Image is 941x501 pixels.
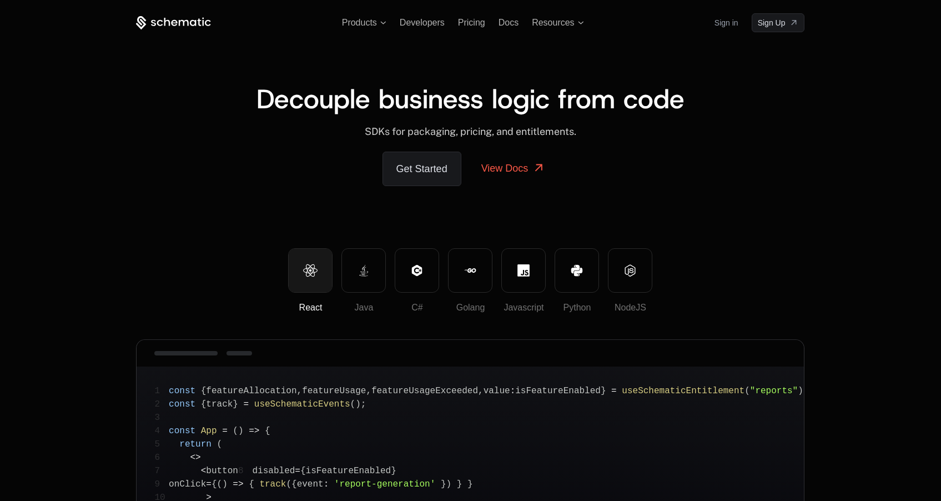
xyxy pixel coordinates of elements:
[206,399,233,409] span: track
[169,386,195,396] span: const
[206,479,212,489] span: =
[169,426,195,436] span: const
[448,248,492,293] button: Golang
[190,453,196,463] span: <
[395,248,439,293] button: C#
[195,453,201,463] span: >
[217,479,223,489] span: (
[233,399,238,409] span: }
[478,386,484,396] span: ,
[714,14,738,32] a: Sign in
[297,386,303,396] span: ,
[201,426,217,436] span: App
[361,399,366,409] span: ;
[449,301,492,314] div: Golang
[457,479,462,489] span: }
[254,399,350,409] span: useSchematicEvents
[201,386,207,396] span: {
[295,466,300,476] span: =
[342,301,385,314] div: Java
[222,426,228,436] span: =
[391,466,396,476] span: }
[249,426,259,436] span: =>
[233,479,243,489] span: =>
[608,301,652,314] div: NodeJS
[555,301,598,314] div: Python
[154,424,169,438] span: 4
[400,18,445,27] a: Developers
[302,386,366,396] span: featureUsage
[608,248,652,293] button: NodeJS
[222,479,228,489] span: )
[468,152,559,185] a: View Docs
[803,386,809,396] span: ;
[265,426,270,436] span: {
[334,479,435,489] span: 'report-generation'
[169,399,195,409] span: const
[350,399,356,409] span: (
[555,248,599,293] button: Python
[300,466,306,476] span: {
[342,18,377,28] span: Products
[154,411,169,424] span: 3
[238,426,244,436] span: )
[154,451,169,464] span: 6
[371,386,478,396] span: featureUsageExceeded
[288,248,333,293] button: React
[179,439,212,449] span: return
[366,386,371,396] span: ,
[244,399,249,409] span: =
[752,13,805,32] a: [object Object]
[217,439,223,449] span: (
[212,479,217,489] span: {
[169,479,206,489] span: onClick
[233,426,238,436] span: (
[154,464,169,478] span: 7
[297,479,324,489] span: event
[324,479,329,489] span: :
[206,386,296,396] span: featureAllocation
[154,478,169,491] span: 9
[515,386,601,396] span: isFeatureEnabled
[291,479,297,489] span: {
[286,479,291,489] span: (
[484,386,510,396] span: value
[510,386,516,396] span: :
[499,18,519,27] a: Docs
[383,152,461,186] a: Get Started
[238,464,253,478] span: 8
[365,126,576,137] span: SDKs for packaging, pricing, and entitlements.
[201,466,207,476] span: <
[341,248,386,293] button: Java
[259,479,286,489] span: track
[355,399,361,409] span: )
[256,81,685,117] span: Decouple business logic from code
[750,386,798,396] span: "reports"
[532,18,574,28] span: Resources
[446,479,452,489] span: )
[502,301,545,314] div: Javascript
[501,248,546,293] button: Javascript
[253,466,295,476] span: disabled
[458,18,485,27] a: Pricing
[289,301,332,314] div: React
[798,386,803,396] span: )
[154,438,169,451] span: 5
[622,386,744,396] span: useSchematicEntitlement
[201,399,207,409] span: {
[744,386,750,396] span: (
[154,398,169,411] span: 2
[395,301,439,314] div: C#
[467,479,473,489] span: }
[611,386,617,396] span: =
[441,479,446,489] span: }
[758,17,786,28] span: Sign Up
[206,466,238,476] span: button
[601,386,606,396] span: }
[154,384,169,398] span: 1
[306,466,391,476] span: isFeatureEnabled
[249,479,254,489] span: {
